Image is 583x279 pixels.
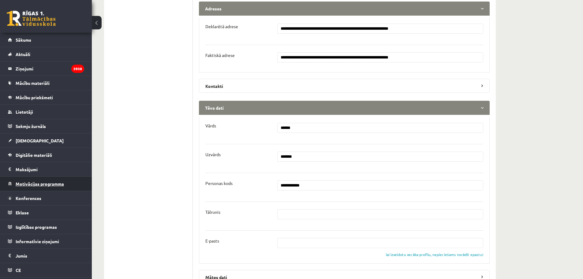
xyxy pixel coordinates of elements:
p: E-pasts [205,238,219,243]
p: Deklarētā adrese [205,24,238,29]
a: Sākums [8,33,84,47]
span: Sākums [16,37,31,43]
p: Tālrunis [205,209,220,215]
a: Motivācijas programma [8,177,84,191]
a: Digitālie materiāli [8,148,84,162]
span: Jumis [16,253,27,258]
a: Ziņojumi3938 [8,62,84,76]
a: CE [8,263,84,277]
p: Uzvārds [205,152,221,157]
p: Personas kods [205,180,233,186]
legend: Maksājumi [16,162,84,176]
span: Mācību priekšmeti [16,95,53,100]
span: Eklase [16,210,29,215]
span: Sekmju žurnāls [16,123,46,129]
p: Vārds [205,123,216,128]
a: Lietotāji [8,105,84,119]
a: Jumis [8,249,84,263]
span: Aktuāli [16,51,30,57]
a: Mācību priekšmeti [8,90,84,104]
a: Informatīvie ziņojumi [8,234,84,248]
a: Eklase [8,205,84,220]
legend: Ziņojumi [16,62,84,76]
a: Konferences [8,191,84,205]
a: [DEMOGRAPHIC_DATA] [8,134,84,148]
a: Rīgas 1. Tālmācības vidusskola [7,11,56,26]
a: Aktuāli [8,47,84,61]
span: CE [16,267,21,273]
a: Sekmju žurnāls [8,119,84,133]
span: [DEMOGRAPHIC_DATA] [16,138,64,143]
span: Konferences [16,195,41,201]
i: 3938 [71,65,84,73]
a: Maksājumi [8,162,84,176]
span: Informatīvie ziņojumi [16,239,59,244]
span: Digitālie materiāli [16,152,52,158]
legend: Kontakti [199,79,490,93]
span: Motivācijas programma [16,181,64,187]
legend: Adreses [199,2,490,16]
a: Mācību materiāli [8,76,84,90]
legend: Tēva dati [199,101,490,115]
div: lai izveidotu vecāka profilu, nepieciešams norādīt epastu! [386,252,483,257]
a: Izglītības programas [8,220,84,234]
span: Izglītības programas [16,224,57,230]
span: Mācību materiāli [16,80,50,86]
span: Lietotāji [16,109,33,115]
p: Faktiskā adrese [205,52,235,58]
